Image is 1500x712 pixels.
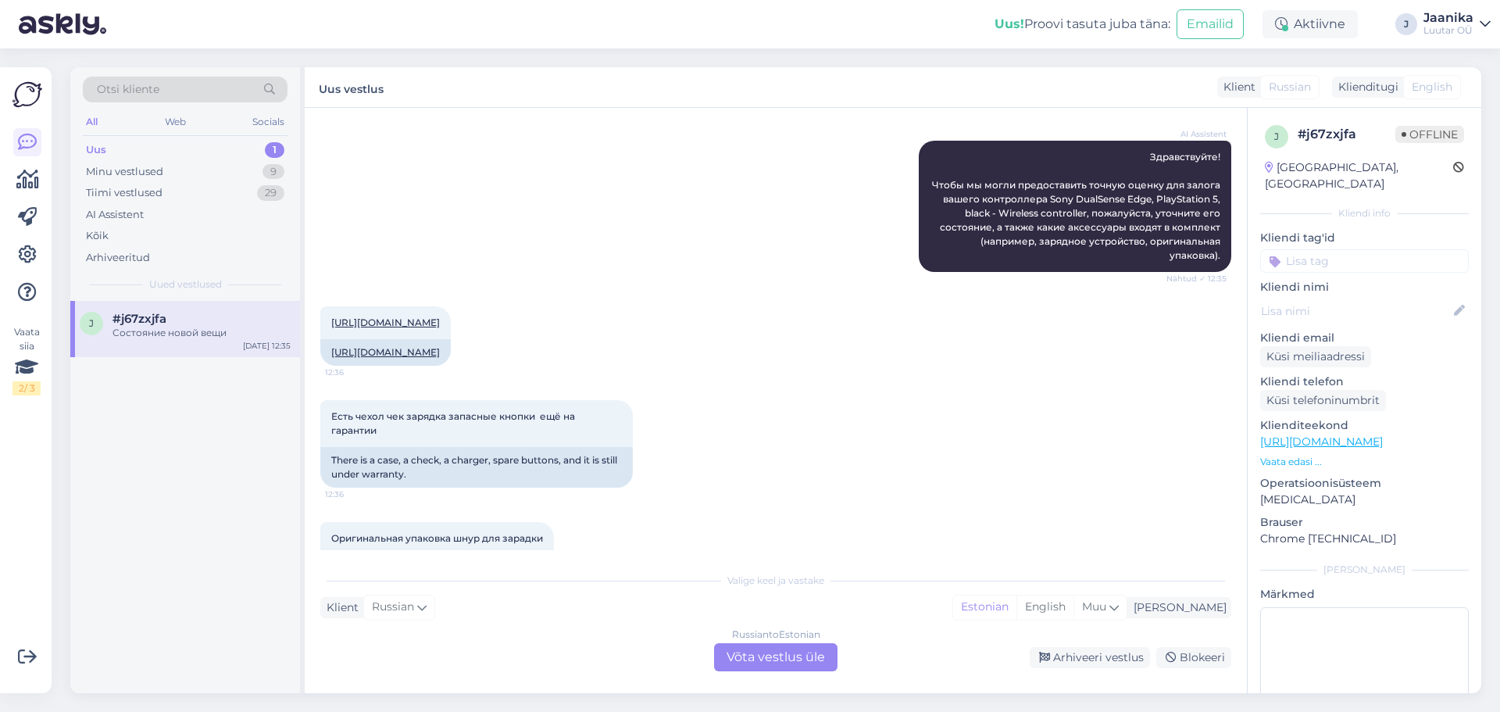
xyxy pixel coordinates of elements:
[995,15,1170,34] div: Proovi tasuta juba täna:
[1423,12,1491,37] a: JaanikaLuutar OÜ
[1423,24,1473,37] div: Luutar OÜ
[319,77,384,98] label: Uus vestlus
[1016,596,1073,619] div: English
[86,228,109,244] div: Kõik
[1260,531,1469,547] p: Chrome [TECHNICAL_ID]
[83,112,101,132] div: All
[86,164,163,180] div: Minu vestlused
[243,340,291,352] div: [DATE] 12:35
[162,112,189,132] div: Web
[1177,9,1244,39] button: Emailid
[1260,435,1383,449] a: [URL][DOMAIN_NAME]
[112,312,166,326] span: #j67zxjfa
[1260,455,1469,469] p: Vaata edasi ...
[1260,417,1469,434] p: Klienditeekond
[1260,492,1469,508] p: [MEDICAL_DATA]
[331,532,543,544] span: Оригинальная упаковка шнур для зарадки
[325,488,384,500] span: 12:36
[1127,599,1227,616] div: [PERSON_NAME]
[320,447,633,488] div: There is a case, a check, a charger, spare buttons, and it is still under warranty.
[1260,279,1469,295] p: Kliendi nimi
[1156,647,1231,668] div: Blokeeri
[1030,647,1150,668] div: Arhiveeri vestlus
[1260,206,1469,220] div: Kliendi info
[1412,79,1452,95] span: English
[1166,273,1227,284] span: Nähtud ✓ 12:35
[320,574,1231,588] div: Valige keel ja vastake
[86,250,150,266] div: Arhiveeritud
[1332,79,1398,95] div: Klienditugi
[1298,125,1395,144] div: # j67zxjfa
[89,317,94,329] span: j
[1269,79,1311,95] span: Russian
[331,317,440,328] a: [URL][DOMAIN_NAME]
[1265,159,1453,192] div: [GEOGRAPHIC_DATA], [GEOGRAPHIC_DATA]
[149,277,222,292] span: Uued vestlused
[1260,514,1469,531] p: Brauser
[1082,599,1106,614] span: Muu
[995,16,1024,31] b: Uus!
[86,142,106,158] div: Uus
[331,410,577,436] span: Есть чехол чек зарядка запасные кнопки ещё на гарантии
[86,207,144,223] div: AI Assistent
[1423,12,1473,24] div: Jaanika
[325,367,384,378] span: 12:36
[12,80,42,109] img: Askly Logo
[1260,563,1469,577] div: [PERSON_NAME]
[12,381,41,395] div: 2 / 3
[1217,79,1255,95] div: Klient
[1274,131,1279,142] span: j
[1395,13,1417,35] div: J
[331,346,440,358] a: [URL][DOMAIN_NAME]
[1261,302,1451,320] input: Lisa nimi
[1262,10,1358,38] div: Aktiivne
[86,185,162,201] div: Tiimi vestlused
[257,185,284,201] div: 29
[1395,126,1464,143] span: Offline
[249,112,287,132] div: Socials
[97,81,159,98] span: Otsi kliente
[372,599,414,616] span: Russian
[953,596,1016,619] div: Estonian
[12,325,41,395] div: Vaata siia
[265,142,284,158] div: 1
[1260,249,1469,273] input: Lisa tag
[1260,230,1469,246] p: Kliendi tag'id
[1260,346,1371,367] div: Küsi meiliaadressi
[320,599,359,616] div: Klient
[112,326,291,340] div: Состояние новой вещи
[732,628,820,642] div: Russian to Estonian
[1168,128,1227,140] span: AI Assistent
[1260,330,1469,346] p: Kliendi email
[1260,390,1386,411] div: Küsi telefoninumbrit
[1260,475,1469,492] p: Operatsioonisüsteem
[1260,374,1469,390] p: Kliendi telefon
[714,643,837,671] div: Võta vestlus üle
[262,164,284,180] div: 9
[1260,586,1469,603] p: Märkmed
